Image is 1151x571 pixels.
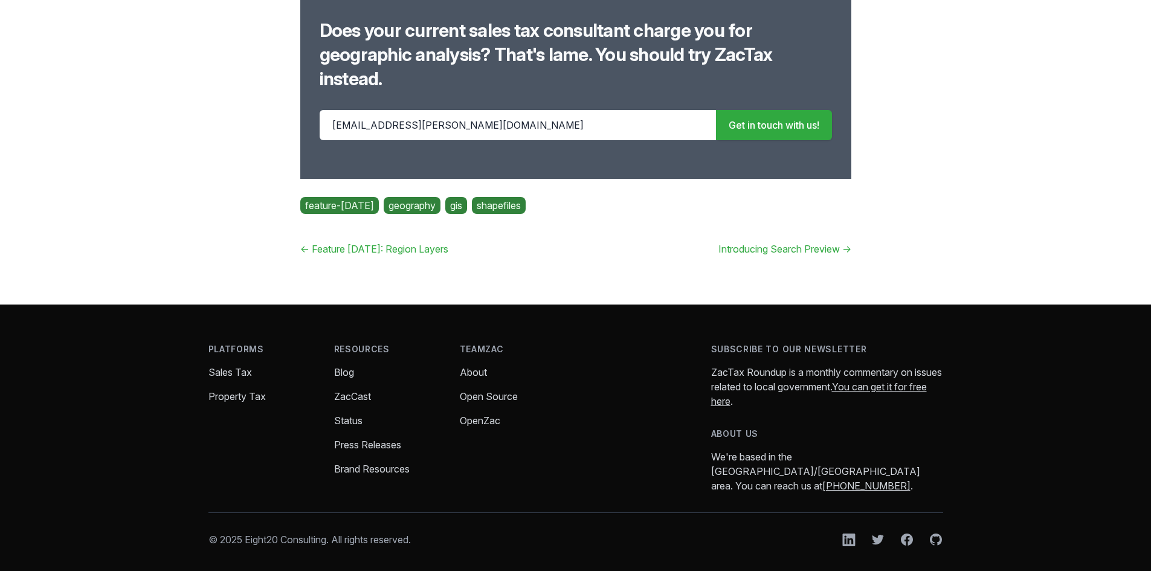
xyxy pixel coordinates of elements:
[208,343,315,355] h4: Platforms
[300,243,448,255] a: ← Feature [DATE]: Region Layers
[711,365,943,408] p: ZacTax Roundup is a monthly commentary on issues related to local government. .
[334,343,440,355] h4: Resources
[300,197,379,214] a: feature-[DATE]
[718,243,851,255] a: Introducing Search Preview →
[384,197,440,214] a: geography
[320,18,832,91] h2: Does your current sales tax consultant charge you for geographic analysis? That's lame. You shoul...
[208,532,411,547] p: © 2025 Eight20 Consulting. All rights reserved.
[460,366,487,378] a: About
[208,366,252,378] a: Sales Tax
[334,366,354,378] a: Blog
[334,415,363,427] a: Status
[716,110,832,140] button: Get in touch with us!
[711,428,943,440] h4: About us
[711,450,943,493] p: We're based in the [GEOGRAPHIC_DATA]/[GEOGRAPHIC_DATA] area. You can reach us at .
[460,415,500,427] a: OpenZac
[334,463,410,475] a: Brand Resources
[334,390,371,402] a: ZacCast
[460,390,518,402] a: Open Source
[460,343,566,355] h4: TeamZac
[445,197,467,214] a: gis
[334,439,401,451] a: Press Releases
[472,197,526,214] a: shapefiles
[320,110,716,140] input: Email address
[711,343,943,355] h4: Subscribe to our newsletter
[208,390,266,402] a: Property Tax
[822,480,911,492] a: [PHONE_NUMBER]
